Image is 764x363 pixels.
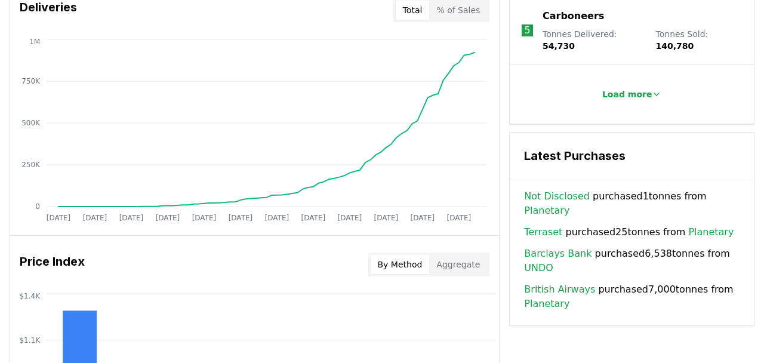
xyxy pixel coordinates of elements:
a: British Airways [524,282,595,297]
tspan: [DATE] [301,214,326,222]
a: Terraset [524,225,562,239]
a: UNDO [524,261,553,275]
span: purchased 1 tonnes from [524,189,740,218]
a: Planetary [524,297,569,311]
tspan: [DATE] [119,214,144,222]
button: Total [396,1,430,20]
span: 54,730 [543,41,575,51]
tspan: [DATE] [156,214,180,222]
tspan: [DATE] [83,214,107,222]
a: Not Disclosed [524,189,590,204]
span: purchased 7,000 tonnes from [524,282,740,311]
tspan: [DATE] [447,214,472,222]
p: Tonnes Sold : [656,28,742,52]
button: % of Sales [429,1,487,20]
a: Planetary [524,204,569,218]
span: purchased 25 tonnes from [524,225,734,239]
h3: Price Index [20,253,85,276]
p: Load more [602,88,652,100]
a: Barclays Bank [524,247,592,261]
h3: Latest Purchases [524,147,740,165]
tspan: [DATE] [374,214,399,222]
tspan: 1M [29,38,40,46]
button: By Method [371,255,430,274]
span: 140,780 [656,41,694,51]
tspan: [DATE] [47,214,71,222]
tspan: 250K [21,161,41,169]
tspan: [DATE] [229,214,253,222]
a: Carboneers [543,9,604,23]
p: 5 [525,23,531,38]
button: Load more [593,82,671,106]
tspan: [DATE] [265,214,289,222]
tspan: 750K [21,77,41,85]
tspan: $1.4K [19,292,41,300]
p: Tonnes Delivered : [543,28,644,52]
tspan: $1.1K [19,336,41,344]
a: Planetary [688,225,734,239]
tspan: 500K [21,119,41,127]
tspan: [DATE] [338,214,362,222]
tspan: 0 [35,202,40,211]
button: Aggregate [429,255,487,274]
tspan: [DATE] [411,214,435,222]
span: purchased 6,538 tonnes from [524,247,740,275]
tspan: [DATE] [192,214,217,222]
